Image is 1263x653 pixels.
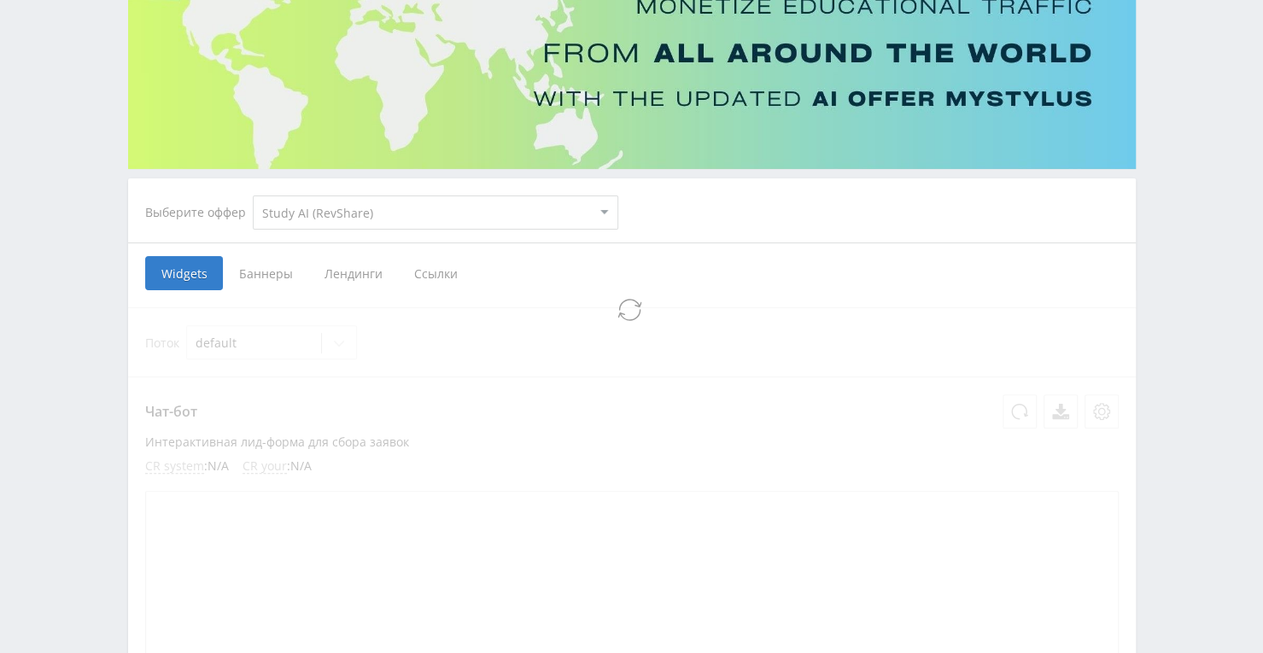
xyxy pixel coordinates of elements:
[223,256,308,290] span: Баннеры
[145,206,253,219] div: Выберите оффер
[308,256,398,290] span: Лендинги
[145,256,223,290] span: Widgets
[398,256,474,290] span: Ссылки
